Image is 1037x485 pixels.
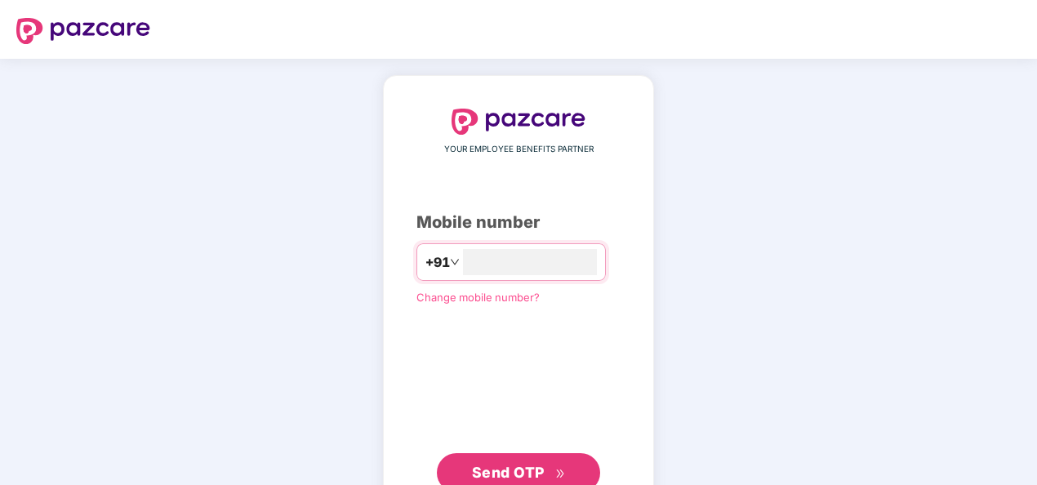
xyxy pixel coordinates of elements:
a: Change mobile number? [416,291,540,304]
span: +91 [425,252,450,273]
span: down [450,257,460,267]
span: YOUR EMPLOYEE BENEFITS PARTNER [444,143,594,156]
span: Send OTP [472,464,545,481]
div: Mobile number [416,210,621,235]
img: logo [16,18,150,44]
img: logo [452,109,585,135]
span: double-right [555,469,566,479]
